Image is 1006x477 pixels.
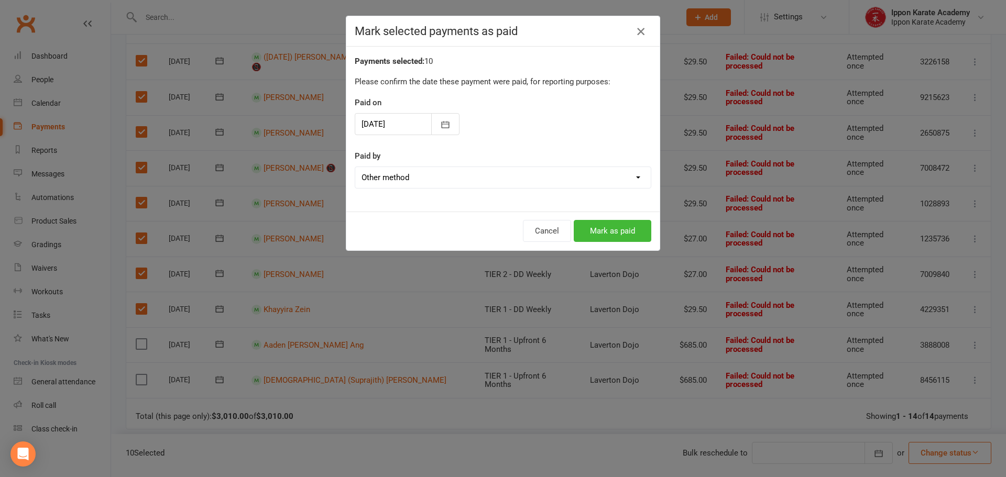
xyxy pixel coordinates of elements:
label: Paid on [355,96,381,109]
button: Mark as paid [574,220,651,242]
button: Cancel [523,220,571,242]
div: 10 [355,55,651,68]
div: Open Intercom Messenger [10,441,36,467]
strong: Payments selected: [355,57,424,66]
p: Please confirm the date these payment were paid, for reporting purposes: [355,75,651,88]
button: Close [632,23,649,40]
label: Paid by [355,150,380,162]
h4: Mark selected payments as paid [355,25,651,38]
